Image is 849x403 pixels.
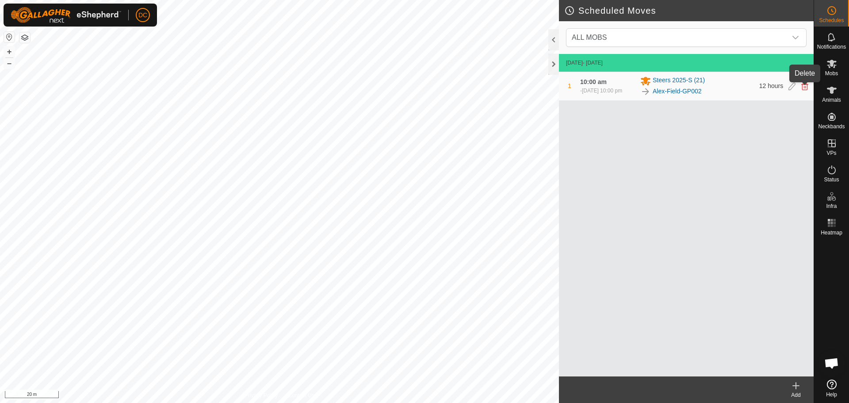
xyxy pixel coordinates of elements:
span: Schedules [819,18,844,23]
span: VPs [826,150,836,156]
span: Help [826,392,837,397]
button: – [4,58,15,69]
span: Mobs [825,71,838,76]
a: Contact Us [288,391,314,399]
a: Alex-Field-GP002 [653,87,702,96]
span: - [DATE] [583,60,603,66]
button: + [4,46,15,57]
span: ALL MOBS [568,29,787,46]
span: Neckbands [818,124,845,129]
div: Open chat [818,350,845,376]
a: Privacy Policy [245,391,278,399]
span: Heatmap [821,230,842,235]
span: 12 hours [759,82,783,89]
span: 1 [568,82,571,89]
span: [DATE] 10:00 pm [582,88,622,94]
h2: Scheduled Moves [564,5,814,16]
span: DC [138,11,147,20]
div: - [580,87,622,95]
div: dropdown trigger [787,29,804,46]
span: Notifications [817,44,846,50]
img: To [640,86,651,97]
button: Reset Map [4,32,15,42]
a: Help [814,376,849,401]
span: Animals [822,97,841,103]
span: Infra [826,203,837,209]
span: Status [824,177,839,182]
img: Gallagher Logo [11,7,121,23]
span: [DATE] [566,60,583,66]
span: ALL MOBS [572,34,607,41]
span: 10:00 am [580,78,607,85]
button: Map Layers [19,32,30,43]
span: Steers 2025-S (21) [653,76,705,86]
div: Add [778,391,814,399]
